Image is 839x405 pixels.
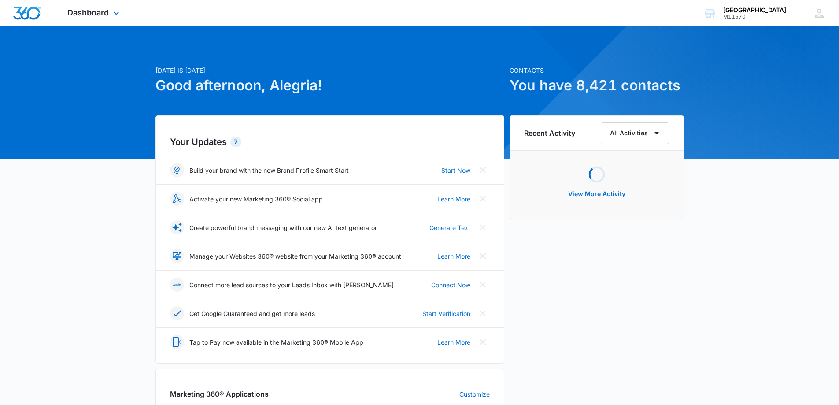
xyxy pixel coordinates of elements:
a: Start Verification [422,309,470,318]
div: 7 [230,137,241,147]
button: View More Activity [559,183,634,204]
p: Connect more lead sources to your Leads Inbox with [PERSON_NAME] [189,280,394,290]
a: Connect Now [431,280,470,290]
h1: Good afternoon, Alegria! [155,75,504,96]
button: Close [476,220,490,234]
a: Customize [459,390,490,399]
a: Start Now [441,166,470,175]
p: Contacts [510,66,684,75]
button: All Activities [601,122,669,144]
p: Tap to Pay now available in the Marketing 360® Mobile App [189,338,363,347]
h6: Recent Activity [524,128,575,138]
button: Close [476,278,490,292]
a: Generate Text [429,223,470,232]
button: Close [476,192,490,206]
a: Learn More [437,194,470,204]
div: account name [723,7,786,14]
h2: Your Updates [170,135,490,149]
h1: You have 8,421 contacts [510,75,684,96]
p: [DATE] is [DATE] [155,66,504,75]
p: Activate your new Marketing 360® Social app [189,194,323,204]
button: Close [476,163,490,177]
button: Close [476,335,490,349]
p: Create powerful brand messaging with our new AI text generator [189,223,377,232]
p: Manage your Websites 360® website from your Marketing 360® account [189,252,401,261]
button: Close [476,249,490,263]
p: Get Google Guaranteed and get more leads [189,309,315,318]
a: Learn More [437,252,470,261]
p: Build your brand with the new Brand Profile Smart Start [189,166,349,175]
span: Dashboard [67,8,109,17]
h2: Marketing 360® Applications [170,389,269,399]
a: Learn More [437,338,470,347]
div: account id [723,14,786,20]
button: Close [476,306,490,320]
